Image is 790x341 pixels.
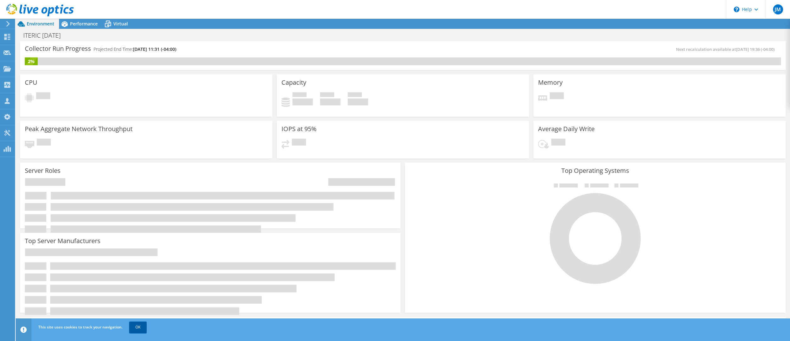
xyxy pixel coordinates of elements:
h1: ITERIC [DATE] [20,32,70,39]
span: This site uses cookies to track your navigation. [38,324,123,330]
h4: 0 GiB [320,99,341,105]
span: Total [348,92,362,99]
h3: Average Daily Write [538,125,595,132]
div: 2% [25,58,38,65]
span: [DATE] 19:36 (-04:00) [736,46,775,52]
h3: Memory [538,79,563,86]
h3: CPU [25,79,37,86]
h3: IOPS at 95% [281,125,317,132]
span: Pending [551,139,565,147]
h3: Top Server Manufacturers [25,237,101,244]
h4: Projected End Time: [94,46,176,53]
h4: 0 GiB [292,99,313,105]
span: JM [773,4,783,14]
span: [DATE] 11:31 (-04:00) [133,46,176,52]
svg: \n [734,7,739,12]
span: Environment [27,21,54,27]
h3: Server Roles [25,167,61,174]
h4: 0 GiB [348,99,368,105]
h3: Top Operating Systems [410,167,781,174]
span: Pending [37,139,51,147]
span: Pending [292,139,306,147]
span: Used [292,92,307,99]
h3: Capacity [281,79,306,86]
span: Performance [70,21,98,27]
span: Free [320,92,334,99]
h3: Peak Aggregate Network Throughput [25,125,133,132]
span: Pending [36,92,50,101]
a: OK [129,322,147,333]
span: Pending [550,92,564,101]
span: Next recalculation available at [676,46,778,52]
span: Virtual [113,21,128,27]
